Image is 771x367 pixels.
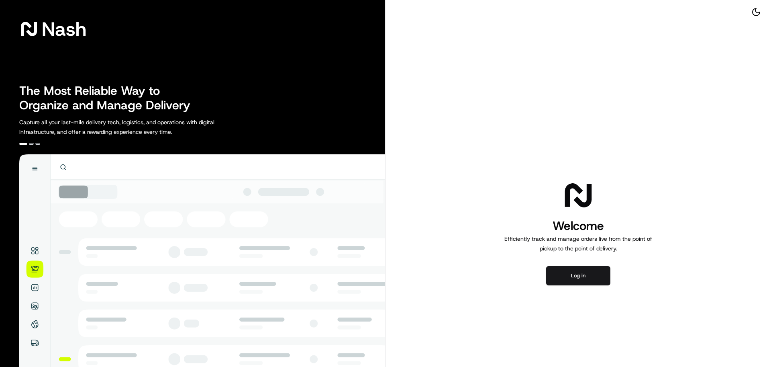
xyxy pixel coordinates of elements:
span: Nash [42,21,86,37]
h1: Welcome [501,218,655,234]
button: Log in [546,266,610,285]
p: Efficiently track and manage orders live from the point of pickup to the point of delivery. [501,234,655,253]
p: Capture all your last-mile delivery tech, logistics, and operations with digital infrastructure, ... [19,117,251,137]
h2: The Most Reliable Way to Organize and Manage Delivery [19,84,199,113]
